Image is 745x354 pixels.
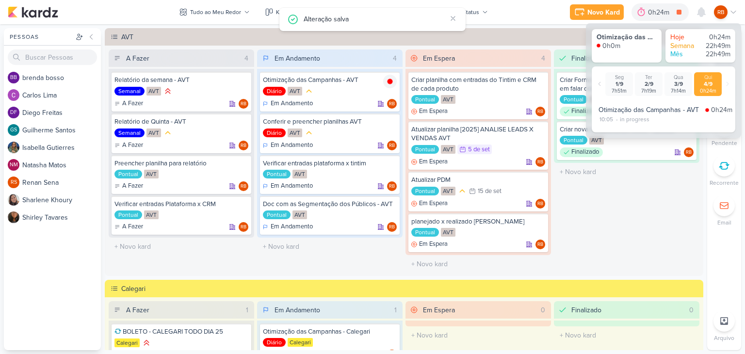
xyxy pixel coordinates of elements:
img: Carlos Lima [8,89,19,101]
div: Rogerio Bispo [239,181,248,191]
img: tracking [383,75,397,88]
div: A Fazer [114,99,143,109]
div: Responsável: Rogerio Bispo [387,141,397,150]
div: 0 [685,305,697,315]
p: Email [717,218,731,227]
p: RB [389,102,395,107]
p: RB [389,184,395,189]
p: RB [241,144,246,148]
div: Responsável: Rogerio Bispo [684,147,694,157]
div: Responsável: Rogerio Bispo [239,141,248,150]
p: RB [389,225,395,230]
p: Pendente [712,139,737,147]
div: Rogerio Bispo [387,181,397,191]
button: Novo Kard [570,4,624,20]
div: Rogerio Bispo [239,141,248,150]
div: Prioridade Média [304,128,314,138]
div: Responsável: Rogerio Bispo [239,181,248,191]
div: Otimização das Campanhas - Calegari [263,327,397,336]
div: b r e n d a b o s s o [22,73,101,83]
div: AVT [292,170,307,178]
div: AVT [288,129,302,137]
p: Em Espera [419,107,448,116]
div: Rogerio Bispo [535,107,545,116]
div: 0 [537,305,549,315]
div: AVT [146,129,161,137]
img: kardz.app [8,6,58,18]
div: Responsável: Rogerio Bispo [535,240,545,249]
div: Finalizado [560,107,603,116]
div: Relatório de Quinta - AVT [114,117,248,126]
div: Em Espera [411,240,448,249]
p: A Fazer [122,141,143,150]
div: Finalizado [560,147,603,157]
div: AVT [146,87,161,96]
div: AVT [441,145,455,154]
div: A Fazer [126,305,149,315]
div: Rogerio Bispo [684,147,694,157]
div: Responsável: Rogerio Bispo [535,199,545,209]
div: Calegari [114,338,140,347]
div: 15 de set [478,188,502,194]
p: RB [537,160,543,165]
div: AVT [441,228,455,237]
div: AVT [121,32,700,42]
div: Pontual [560,95,587,104]
input: + Novo kard [259,240,401,254]
div: Em Andamento [263,141,313,150]
div: Em Andamento [263,181,313,191]
img: Shirley Tavares [8,211,19,223]
div: 4 [537,53,549,64]
div: Semanal [114,87,145,96]
div: 0h24m [711,105,732,115]
p: RB [241,184,246,189]
div: Otimização das Campanhas - AVT [599,105,701,115]
div: Criar planilha com entradas do Tintim e CRM de cada produto [411,76,545,93]
div: Pontual [411,95,439,104]
div: 0h24m [696,88,720,94]
input: + Novo kard [407,257,549,271]
div: 4 [389,53,401,64]
div: Alteração salva [304,14,446,24]
div: Responsável: Rogerio Bispo [535,157,545,167]
div: AVT [292,210,307,219]
div: 4/9 [696,80,720,88]
div: Em Andamento [275,305,320,315]
div: Em Andamento [275,53,320,64]
div: 4 [241,53,252,64]
div: Em Espera [423,305,455,315]
div: Ter [637,74,661,80]
input: + Novo kard [556,165,697,179]
div: I s a b e l l a G u t i e r r e s [22,143,101,153]
div: Rogerio Bispo [239,222,248,232]
div: 1 [242,305,252,315]
div: Calegari [121,284,700,294]
p: RB [717,8,725,16]
div: Em Espera [411,157,448,167]
div: planejado x realizado Éden [411,217,545,226]
div: Responsável: Rogerio Bispo [535,107,545,116]
div: Rogerio Bispo [535,240,545,249]
div: BOLETO - CALEGARI TODO DIA 25 [114,327,248,336]
div: - [614,115,620,124]
div: Rogerio Bispo [535,157,545,167]
div: Em Espera [423,53,455,64]
div: Conferir e preencher planilhas AVT [263,117,397,126]
div: G u i l h e r m e S a n t o s [22,125,101,135]
div: S h a r l e n e K h o u r y [22,195,101,205]
div: Pontual [560,136,587,145]
p: RS [11,180,17,185]
div: Responsável: Rogerio Bispo [239,99,248,109]
div: Pontual [114,210,142,219]
div: Diego Freitas [8,107,19,118]
p: RB [241,102,246,107]
div: A Fazer [114,141,143,150]
div: Atualizar planilha [2025] ANALISE LEADS X VENDAS AVT [411,125,545,143]
div: Diário [263,338,286,347]
div: 10:05 [599,115,614,124]
div: Rogerio Bispo [387,99,397,109]
div: 0h24m [701,33,730,42]
div: Calegari [288,338,313,347]
div: Rogerio Bispo [239,99,248,109]
div: AVT [589,136,604,145]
